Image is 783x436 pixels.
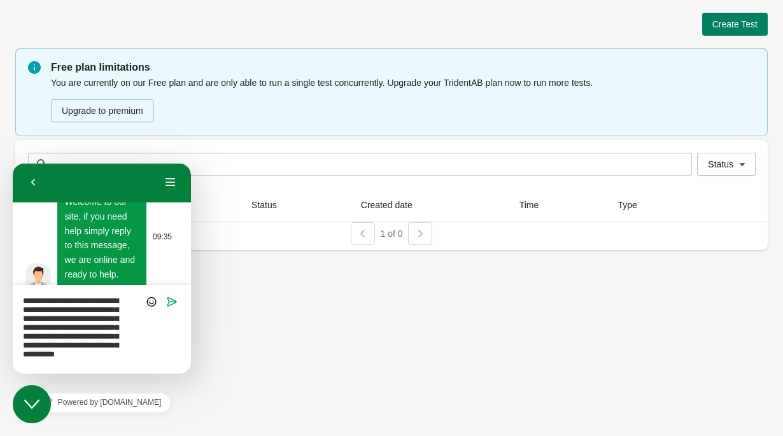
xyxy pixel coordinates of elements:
button: Upgrade to premium [51,99,154,122]
p: Free plan limitations [51,60,755,75]
div: You are currently on our Free plan and are only able to run a single test concurrently. Upgrade y... [51,75,755,123]
button: Time [514,193,557,216]
button: Type [612,193,654,216]
iframe: chat widget [13,164,191,374]
span: 1 of 0 [380,229,402,239]
iframe: chat widget [13,385,53,423]
button: Created date [356,193,430,216]
span: Create Test [712,19,758,29]
iframe: chat widget [13,388,191,417]
button: Status [697,153,756,176]
span: Status [708,159,733,169]
button: Create Test [702,13,768,36]
button: Status [246,193,295,216]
